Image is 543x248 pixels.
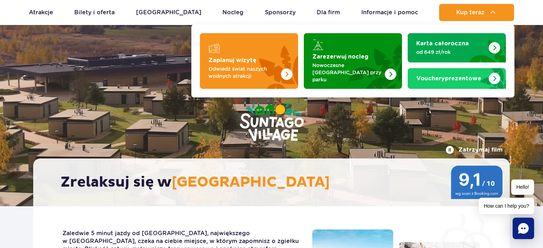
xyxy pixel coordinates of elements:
span: Kup teraz [456,9,484,16]
span: How can I help you? [479,198,534,214]
strong: prezentowe [416,76,481,81]
a: Karta całoroczna [408,33,506,62]
a: Nocleg [222,4,243,21]
span: Vouchery [416,76,445,81]
a: Bilety i oferta [74,4,115,21]
p: Nowoczesne [GEOGRAPHIC_DATA] przy parku [312,62,382,83]
a: [GEOGRAPHIC_DATA] [136,4,201,21]
a: Atrakcje [29,4,53,21]
a: Zarezerwuj nocleg [304,33,402,89]
p: Odwiedź świat naszych wodnych atrakcji [208,65,278,80]
p: od 649 zł/rok [416,49,486,56]
h2: Zrelaksuj się w [61,173,489,191]
div: Chat [513,218,534,239]
span: Hello! [511,179,534,195]
a: Informacje i pomoc [361,4,418,21]
img: 9,1/10 wg ocen z Booking.com [451,166,503,199]
strong: Zarezerwuj nocleg [312,54,368,60]
a: Sponsorzy [265,4,296,21]
strong: Zaplanuj wizytę [208,57,256,63]
button: Kup teraz [439,4,514,21]
a: Zaplanuj wizytę [200,33,298,89]
button: Zatrzymaj film [446,146,503,154]
img: Suntago Village [211,75,332,171]
strong: Karta całoroczna [416,41,469,46]
a: Dla firm [317,4,340,21]
a: Vouchery prezentowe [408,68,506,89]
span: [GEOGRAPHIC_DATA] [172,173,330,191]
